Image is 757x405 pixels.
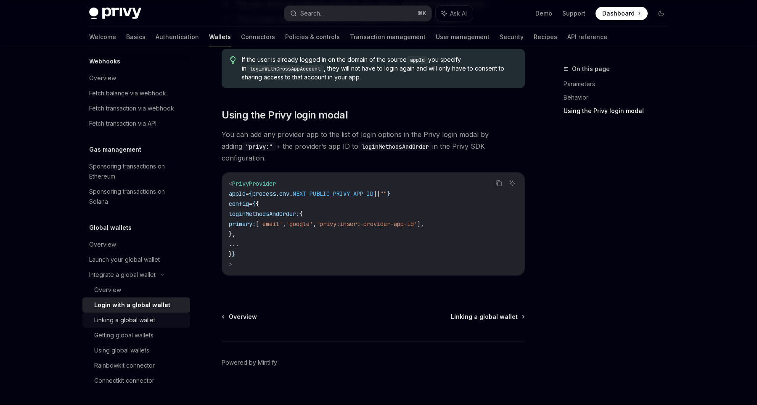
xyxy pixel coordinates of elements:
span: "" [380,190,387,197]
span: PrivyProvider [232,180,276,187]
a: Authentication [156,27,199,47]
h5: Gas management [89,145,141,155]
span: NEXT_PUBLIC_PRIVY_APP_ID [293,190,373,197]
a: Behavior [564,91,675,104]
span: } [232,250,236,258]
a: Linking a global wallet [82,313,190,328]
code: appId [407,56,428,64]
a: Policies & controls [285,27,340,47]
span: = [249,200,252,208]
span: ], [417,220,424,228]
a: Overview [82,282,190,297]
a: Connectors [241,27,275,47]
button: Ask AI [436,6,473,21]
div: Using global wallets [94,345,149,355]
span: [ [256,220,259,228]
a: Overview [82,71,190,86]
a: Overview [222,313,257,321]
span: primary: [229,220,256,228]
div: Login with a global wallet [94,300,170,310]
span: Overview [229,313,257,321]
a: Overview [82,237,190,252]
div: Launch your global wallet [89,255,160,265]
span: ... [229,240,239,248]
span: { [249,190,252,197]
span: config [229,200,249,208]
svg: Tip [230,56,236,64]
span: ⌘ K [418,10,426,17]
a: Dashboard [596,7,648,20]
div: Fetch transaction via API [89,118,156,129]
code: loginWithCrossAppAccount [246,65,324,73]
span: env [279,190,289,197]
div: Fetch transaction via webhook [89,103,174,113]
div: Linking a global wallet [94,315,155,325]
span: 'privy:insert-provider-app-id' [316,220,417,228]
h5: Webhooks [89,56,120,66]
div: Overview [89,73,116,83]
div: Rainbowkit connector [94,360,155,371]
a: Fetch balance via webhook [82,86,190,101]
div: Overview [89,239,116,250]
span: Linking a global wallet [451,313,518,321]
a: Connectkit connector [82,373,190,388]
code: loginMethodsAndOrder [358,142,432,151]
div: Integrate a global wallet [89,270,156,280]
span: = [246,190,249,197]
div: Sponsoring transactions on Solana [89,187,185,207]
a: Getting global wallets [82,328,190,343]
span: } [387,190,390,197]
button: Toggle dark mode [654,7,668,20]
a: Sponsoring transactions on Solana [82,184,190,209]
button: Ask AI [507,178,518,189]
span: Dashboard [602,9,635,18]
span: , [313,220,316,228]
div: Connectkit connector [94,376,154,386]
span: { [299,210,303,218]
a: API reference [567,27,607,47]
span: }, [229,230,236,238]
a: User management [436,27,490,47]
a: Using global wallets [82,343,190,358]
span: You can add any provider app to the list of login options in the Privy login modal by adding + th... [222,129,525,164]
span: 'email' [259,220,283,228]
a: Powered by Mintlify [222,358,277,367]
a: Rainbowkit connector [82,358,190,373]
button: Search...⌘K [284,6,431,21]
span: 'google' [286,220,313,228]
a: Support [562,9,585,18]
span: > [229,260,232,268]
a: Recipes [534,27,557,47]
a: Launch your global wallet [82,252,190,267]
div: Sponsoring transactions on Ethereum [89,161,185,181]
span: , [283,220,286,228]
span: { [252,200,256,208]
div: Getting global wallets [94,330,154,340]
img: dark logo [89,8,141,19]
span: appId [229,190,246,197]
div: Search... [300,8,324,18]
div: Fetch balance via webhook [89,88,166,98]
span: process [252,190,276,197]
a: Login with a global wallet [82,297,190,313]
a: Welcome [89,27,116,47]
code: "privy:" [242,142,276,151]
a: Demo [535,9,552,18]
a: Parameters [564,77,675,91]
span: } [229,250,232,258]
a: Basics [126,27,146,47]
a: Fetch transaction via API [82,116,190,131]
span: . [289,190,293,197]
a: Wallets [209,27,231,47]
span: loginMethodsAndOrder: [229,210,299,218]
h5: Global wallets [89,223,132,233]
a: Transaction management [350,27,426,47]
a: Sponsoring transactions on Ethereum [82,159,190,184]
span: < [229,180,232,187]
span: { [256,200,259,208]
span: If the user is already logged in on the domain of the source you specify in , they will not have ... [242,55,516,82]
span: || [373,190,380,197]
div: Overview [94,285,121,295]
a: Security [500,27,524,47]
span: Using the Privy login modal [222,108,348,122]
